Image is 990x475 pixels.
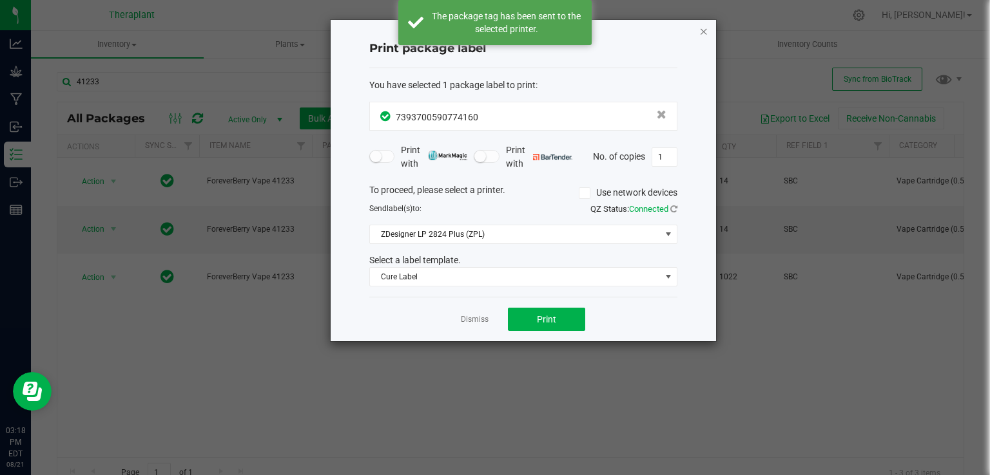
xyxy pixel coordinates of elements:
span: In Sync [380,109,393,123]
div: : [369,79,677,92]
span: QZ Status: [590,204,677,214]
a: Dismiss [461,314,489,325]
button: Print [508,308,585,331]
span: Connected [629,204,668,214]
span: Cure Label [370,268,661,286]
span: Send to: [369,204,422,213]
span: label(s) [387,204,412,213]
span: You have selected 1 package label to print [369,80,536,90]
img: mark_magic_cybra.png [428,151,467,160]
span: No. of copies [593,151,645,161]
span: ZDesigner LP 2824 Plus (ZPL) [370,225,661,243]
div: Select a label template. [360,254,687,267]
img: bartender.png [533,154,572,160]
h4: Print package label [369,41,677,57]
span: Print [537,314,556,324]
label: Use network devices [579,186,677,200]
div: The package tag has been sent to the selected printer. [431,10,582,35]
div: To proceed, please select a printer. [360,183,687,203]
iframe: Resource center [13,372,52,411]
span: 7393700590774160 [396,112,478,122]
span: Print with [401,144,467,171]
span: Print with [506,144,572,171]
